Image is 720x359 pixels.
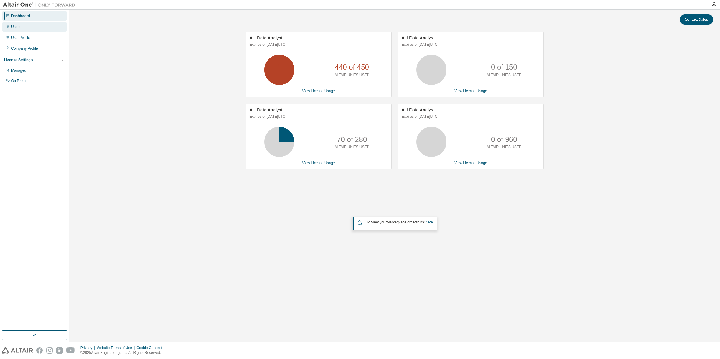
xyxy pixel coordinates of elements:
div: Users [11,24,20,29]
a: View License Usage [302,161,335,165]
div: License Settings [4,58,33,62]
em: Marketplace orders [387,220,418,224]
img: instagram.svg [46,347,53,354]
img: facebook.svg [36,347,43,354]
span: AU Data Analyst [402,107,434,112]
p: Expires on [DATE] UTC [249,114,386,119]
p: © 2025 Altair Engineering, Inc. All Rights Reserved. [80,350,166,355]
div: Company Profile [11,46,38,51]
p: Expires on [DATE] UTC [249,42,386,47]
p: ALTAIR UNITS USED [334,73,369,78]
p: Expires on [DATE] UTC [402,42,538,47]
a: here [426,220,433,224]
p: 0 of 150 [491,62,517,72]
p: 70 of 280 [337,134,367,145]
div: User Profile [11,35,30,40]
span: AU Data Analyst [402,35,434,40]
div: Privacy [80,345,97,350]
span: AU Data Analyst [249,35,282,40]
button: Contact Sales [680,14,713,25]
a: View License Usage [454,89,487,93]
p: Expires on [DATE] UTC [402,114,538,119]
p: ALTAIR UNITS USED [487,73,521,78]
div: Dashboard [11,14,30,18]
span: To view your click [367,220,433,224]
img: Altair One [3,2,78,8]
img: linkedin.svg [56,347,63,354]
img: altair_logo.svg [2,347,33,354]
p: 440 of 450 [335,62,369,72]
div: Website Terms of Use [97,345,136,350]
div: On Prem [11,78,26,83]
span: AU Data Analyst [249,107,282,112]
p: ALTAIR UNITS USED [334,145,369,150]
a: View License Usage [302,89,335,93]
a: View License Usage [454,161,487,165]
div: Cookie Consent [136,345,166,350]
p: 0 of 960 [491,134,517,145]
div: Managed [11,68,26,73]
img: youtube.svg [66,347,75,354]
p: ALTAIR UNITS USED [487,145,521,150]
